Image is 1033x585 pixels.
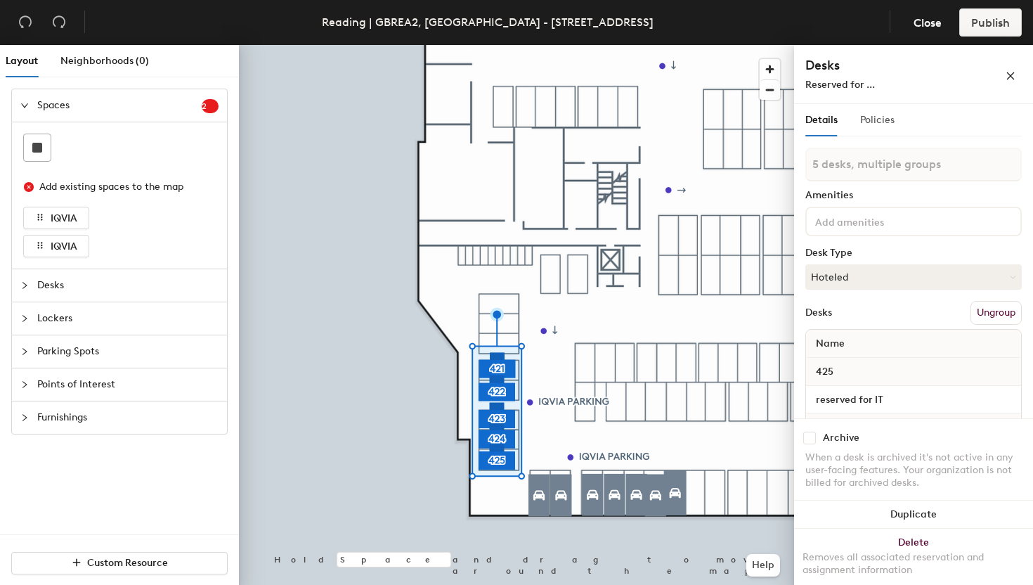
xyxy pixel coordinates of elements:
button: Publish [959,8,1022,37]
span: close-circle [24,182,34,192]
span: close [1006,71,1015,81]
span: Close [914,16,942,30]
div: Desks [805,307,832,319]
span: undo [18,15,32,29]
button: Help [746,554,780,577]
span: Neighborhoods (0) [60,55,149,67]
span: collapsed [20,347,29,356]
div: Amenities [805,190,1022,201]
span: Details [805,114,838,126]
button: Undo (⌘ + Z) [11,8,39,37]
span: 424 [809,416,841,441]
span: 2 [202,101,219,111]
h4: Desks [805,56,960,75]
sup: 2 [202,99,219,113]
button: IQVIA [23,235,89,257]
span: 425 [809,359,840,385]
div: Removes all associated reservation and assignment information [803,551,1025,577]
span: Furnishings [37,401,219,434]
span: collapsed [20,413,29,422]
span: Spaces [37,89,202,122]
span: Lockers [37,302,219,335]
span: IQVIA [51,240,77,252]
div: Add existing spaces to the map [39,179,207,195]
span: Parking Spots [37,335,219,368]
div: Desk Type [805,247,1022,259]
button: Hoteled [805,264,1022,290]
button: Close [902,8,954,37]
button: IQVIA [23,207,89,229]
input: Add amenities [812,212,939,229]
span: Points of Interest [37,368,219,401]
span: collapsed [20,281,29,290]
span: Desks [37,269,219,302]
button: Custom Resource [11,552,228,574]
button: Duplicate [794,501,1033,529]
span: collapsed [20,380,29,389]
span: IQVIA [51,212,77,224]
div: When a desk is archived it's not active in any user-facing features. Your organization is not bil... [805,451,1022,489]
span: Custom Resource [87,557,168,569]
div: Reading | GBREA2, [GEOGRAPHIC_DATA] - [STREET_ADDRESS] [322,13,654,31]
span: expanded [20,101,29,110]
span: Layout [6,55,38,67]
span: collapsed [20,314,29,323]
button: Redo (⌘ + ⇧ + Z) [45,8,73,37]
span: Name [809,331,852,356]
span: Reserved for ... [805,79,875,91]
button: Ungroup [970,301,1022,325]
div: Archive [823,432,859,444]
input: Unnamed desk [809,390,1018,410]
span: Policies [860,114,895,126]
